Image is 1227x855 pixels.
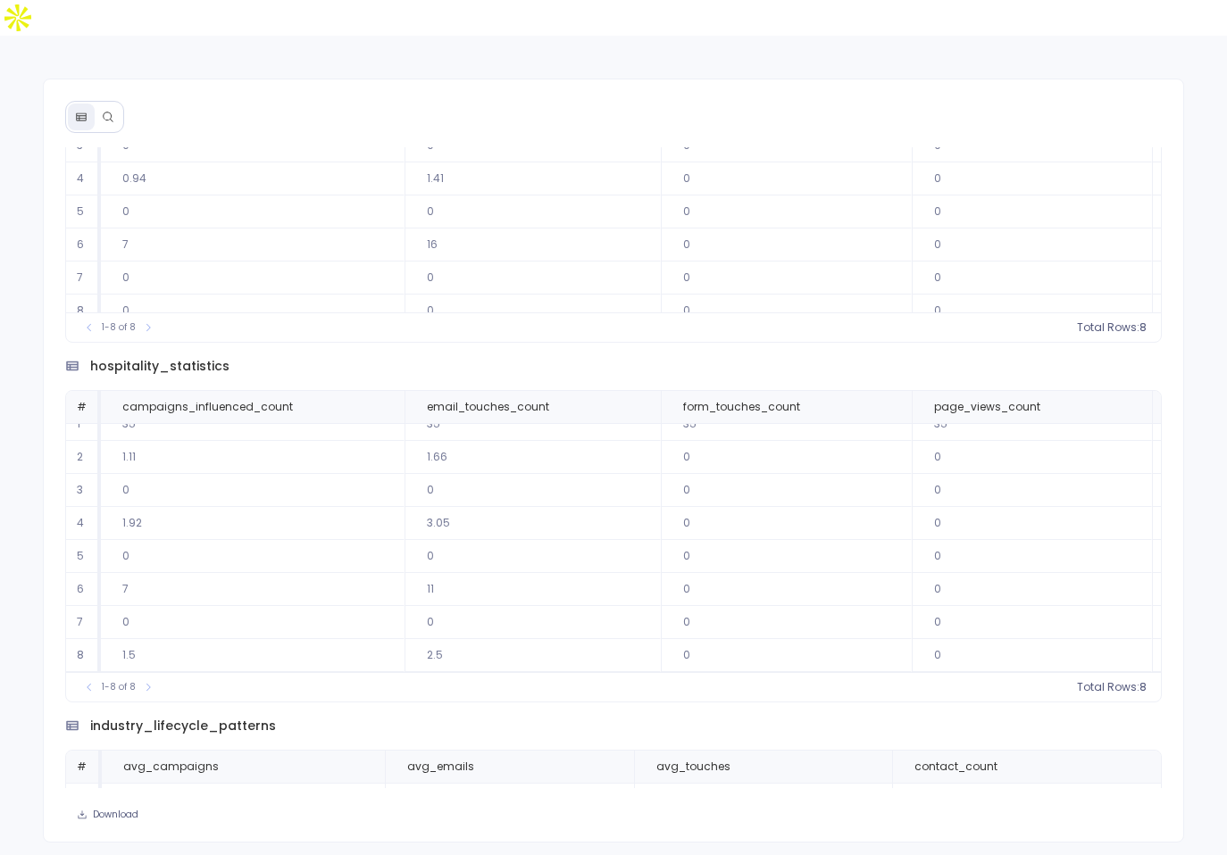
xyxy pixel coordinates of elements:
td: 7 [66,606,101,639]
td: 0 [101,606,405,639]
td: 16 [405,228,661,261]
td: 0 [405,295,661,328]
td: 0 [912,474,1152,507]
td: 0 [912,573,1152,606]
span: 8 [1139,680,1147,694]
td: 8 [66,295,101,328]
td: 1.41 [405,162,661,195]
span: Total Rows: [1077,320,1139,335]
td: 0 [405,540,661,573]
td: 0 [912,639,1152,672]
td: 0 [661,606,912,639]
td: 6 [66,573,101,606]
td: 7 [101,573,405,606]
td: 0 [912,606,1152,639]
td: 0 [101,261,405,295]
td: 0 [101,195,405,228]
span: contact_count [914,760,997,774]
td: 11 [405,573,661,606]
td: 0 [661,639,912,672]
span: hospitality_statistics [90,357,230,376]
td: 3 [66,474,101,507]
td: 0 [102,783,385,816]
td: 6 [66,228,101,261]
td: 0.94 [101,162,405,195]
span: avg_touches [656,760,730,774]
td: 35 [405,408,661,441]
span: Total Rows: [1077,680,1139,694]
td: 0 [661,507,912,540]
td: 8 [66,639,101,672]
td: 0 [661,573,912,606]
td: 1 [892,783,1161,816]
td: 0 [405,606,661,639]
span: 1-8 of 8 [102,680,136,694]
td: 0 [912,540,1152,573]
td: 0 [101,540,405,573]
td: 35 [912,408,1152,441]
td: 0 [101,295,405,328]
span: form_touches_count [683,400,800,414]
td: 0 [912,507,1152,540]
td: 0 [661,441,912,474]
td: 5 [66,540,101,573]
td: 1 [66,408,101,441]
td: 7 [101,228,405,261]
td: 3.05 [405,507,661,540]
td: 0 [385,783,634,816]
td: 0 [661,474,912,507]
td: 0 [912,162,1152,195]
td: 0 [912,441,1152,474]
td: 1.66 [405,441,661,474]
td: 0 [405,195,661,228]
td: 1.92 [101,507,405,540]
td: 0 [101,474,405,507]
td: 0 [405,261,661,295]
span: 8 [1139,320,1147,335]
td: 1 [66,783,102,816]
td: 0 [661,540,912,573]
td: 2.5 [405,639,661,672]
td: 0 [405,474,661,507]
td: 1.5 [101,639,405,672]
td: 0 [912,195,1152,228]
td: 2 [66,441,101,474]
button: Download [65,802,150,827]
span: Download [93,809,138,821]
td: 4 [66,162,101,195]
td: 0 [912,261,1152,295]
span: email_touches_count [427,400,549,414]
span: 1-8 of 8 [102,320,136,335]
td: 35 [661,408,912,441]
span: industry_lifecycle_patterns [90,717,276,735]
td: 0 [912,228,1152,261]
td: 0 [634,783,892,816]
td: 35 [101,408,405,441]
span: avg_emails [407,760,474,774]
td: 0 [661,228,912,261]
td: 0 [661,162,912,195]
span: # [77,399,87,414]
span: avg_campaigns [123,760,219,774]
span: # [77,759,87,774]
td: 0 [661,195,912,228]
td: 1.11 [101,441,405,474]
td: 5 [66,195,101,228]
td: 0 [912,295,1152,328]
td: 0 [661,261,912,295]
td: 4 [66,507,101,540]
span: campaigns_influenced_count [122,400,293,414]
td: 0 [661,295,912,328]
td: 7 [66,261,101,295]
span: page_views_count [934,400,1040,414]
